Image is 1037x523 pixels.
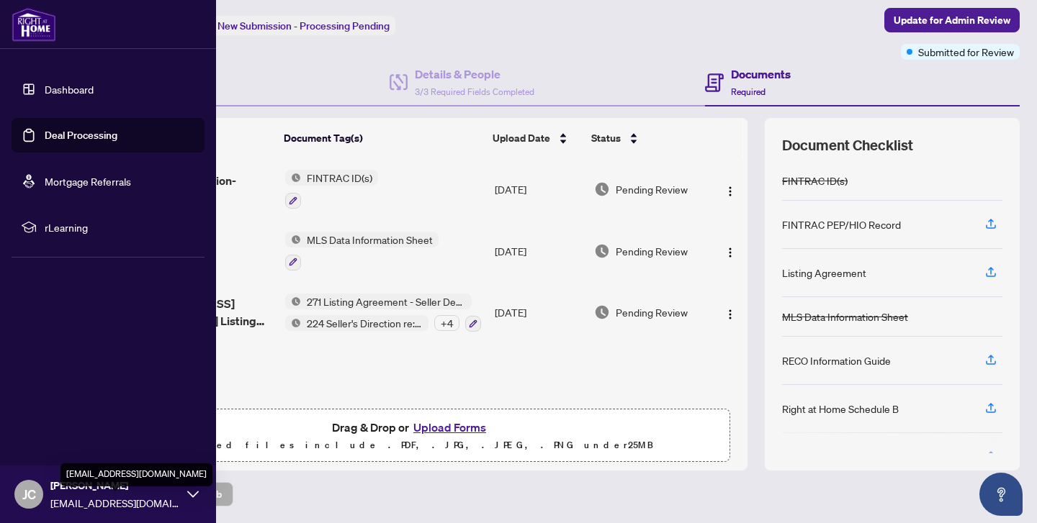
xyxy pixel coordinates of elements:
[285,294,301,309] img: Status Icon
[301,232,439,247] span: MLS Data Information Sheet
[616,181,688,197] span: Pending Review
[782,265,866,281] div: Listing Agreement
[782,217,901,232] div: FINTRAC PEP/HIO Record
[894,9,1010,32] span: Update for Admin Review
[285,170,301,186] img: Status Icon
[724,247,736,258] img: Logo
[285,315,301,331] img: Status Icon
[45,129,117,142] a: Deal Processing
[285,232,439,270] button: Status IconMLS Data Information Sheet
[12,7,56,42] img: logo
[493,130,550,146] span: Upload Date
[594,304,610,320] img: Document Status
[918,44,1014,60] span: Submitted for Review
[782,353,891,368] div: RECO Information Guide
[724,186,736,197] img: Logo
[719,240,742,263] button: Logo
[179,16,395,35] div: Status:
[979,473,1023,516] button: Open asap
[285,170,378,209] button: Status IconFINTRAC ID(s)
[301,170,378,186] span: FINTRAC ID(s)
[489,282,588,344] td: [DATE]
[409,418,490,437] button: Upload Forms
[594,243,610,259] img: Document Status
[217,19,390,32] span: New Submission - Processing Pending
[285,294,481,332] button: Status Icon271 Listing Agreement - Seller Designated Representation Agreement Authority to Offer ...
[22,484,36,504] span: JC
[45,219,194,235] span: rLearning
[301,315,428,331] span: 224 Seller's Direction re: Property/Offers - Important Information for Seller Acknowledgement
[415,86,534,97] span: 3/3 Required Fields Completed
[782,401,899,417] div: Right at Home Schedule B
[332,418,490,437] span: Drag & Drop or
[585,118,709,158] th: Status
[782,309,908,324] div: MLS Data Information Sheet
[487,118,585,158] th: Upload Date
[45,83,94,96] a: Dashboard
[719,301,742,324] button: Logo
[93,409,730,463] span: Drag & Drop orUpload FormsSupported files include .PDF, .JPG, .JPEG, .PNG under25MB
[45,175,131,188] a: Mortgage Referrals
[489,158,588,220] td: [DATE]
[782,135,913,155] span: Document Checklist
[782,173,848,188] div: FINTRAC ID(s)
[301,294,472,309] span: 271 Listing Agreement - Seller Designated Representation Agreement Authority to Offer for Sale
[60,463,212,486] div: [EMAIL_ADDRESS][DOMAIN_NAME]
[594,181,610,197] img: Document Status
[434,315,459,331] div: + 4
[489,220,588,282] td: [DATE]
[616,243,688,259] span: Pending Review
[731,86,766,97] span: Required
[415,65,534,83] h4: Details & People
[719,178,742,201] button: Logo
[616,304,688,320] span: Pending Review
[884,8,1020,32] button: Update for Admin Review
[591,130,621,146] span: Status
[50,495,180,511] span: [EMAIL_ADDRESS][DOMAIN_NAME]
[278,118,487,158] th: Document Tag(s)
[285,232,301,247] img: Status Icon
[724,309,736,320] img: Logo
[731,65,791,83] h4: Documents
[102,437,721,454] p: Supported files include .PDF, .JPG, .JPEG, .PNG under 25 MB
[50,478,180,494] span: [PERSON_NAME]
